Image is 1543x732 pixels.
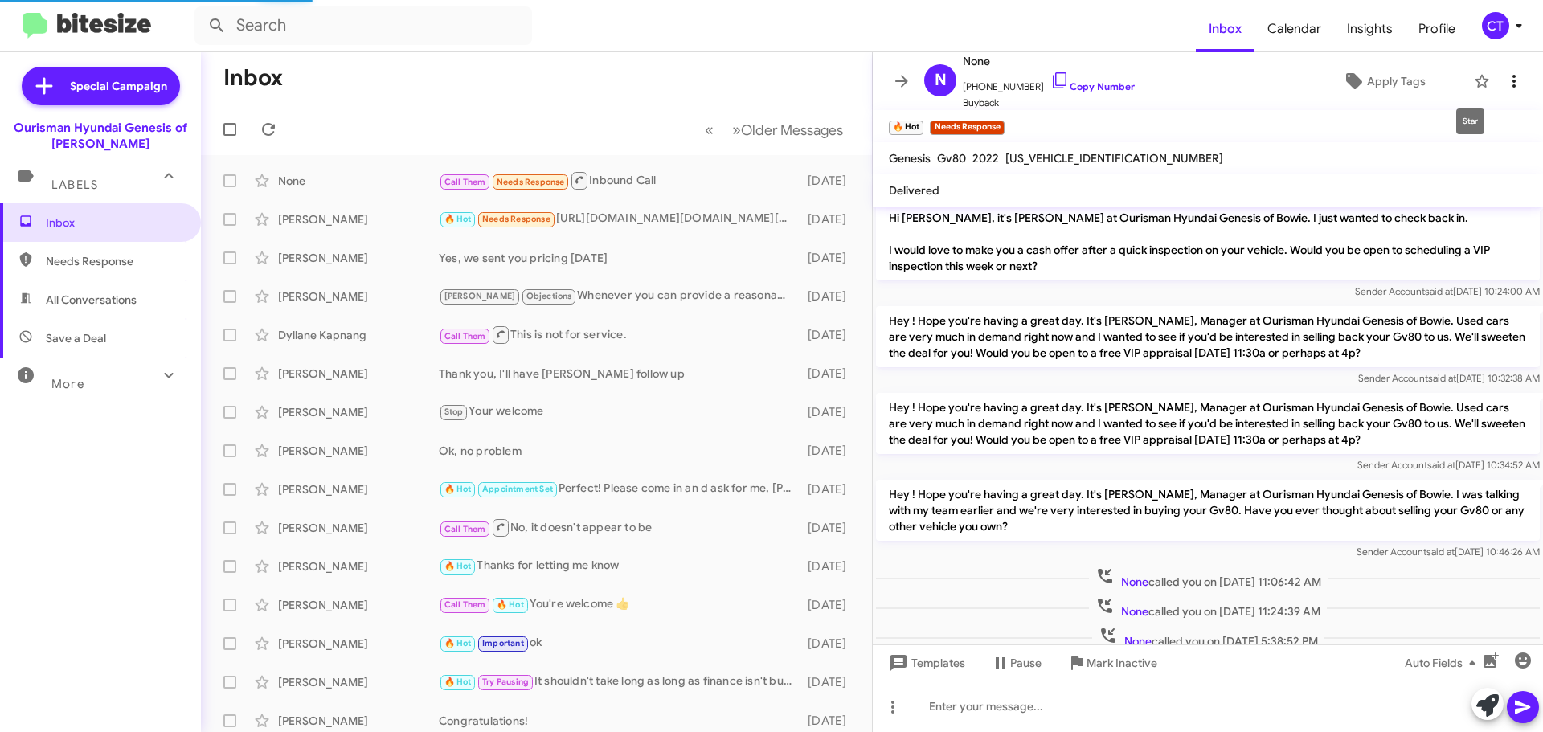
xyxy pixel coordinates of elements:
div: [PERSON_NAME] [278,211,439,227]
span: Sender Account [DATE] 10:24:00 AM [1355,285,1540,297]
button: Previous [695,113,723,146]
span: 🔥 Hot [444,638,472,648]
div: [DATE] [800,674,859,690]
div: [DATE] [800,636,859,652]
span: Delivered [889,183,939,198]
div: Yes, we sent you pricing [DATE] [439,250,800,266]
span: Call Them [444,524,486,534]
span: [PERSON_NAME] [444,291,516,301]
div: Star [1456,108,1484,134]
span: Older Messages [741,121,843,139]
div: [PERSON_NAME] [278,520,439,536]
span: All Conversations [46,292,137,308]
button: Apply Tags [1301,67,1466,96]
div: Thanks for letting me know [439,557,800,575]
span: None [1121,575,1148,589]
p: Hi [PERSON_NAME], it's [PERSON_NAME] at Ourisman Hyundai Genesis of Bowie. I just wanted to check... [876,203,1540,280]
span: 🔥 Hot [444,484,472,494]
div: [DATE] [800,597,859,613]
div: [DATE] [800,250,859,266]
a: Profile [1406,6,1468,52]
button: Mark Inactive [1054,648,1170,677]
span: Buyback [963,95,1135,111]
span: 🔥 Hot [497,599,524,610]
div: [DATE] [800,327,859,343]
span: N [935,67,947,93]
div: [DATE] [800,713,859,729]
small: 🔥 Hot [889,121,923,135]
div: [PERSON_NAME] [278,481,439,497]
nav: Page navigation example [696,113,853,146]
a: Insights [1334,6,1406,52]
span: Sender Account [DATE] 10:32:38 AM [1358,372,1540,384]
div: No, it doesn't appear to be [439,517,800,538]
div: Your welcome [439,403,800,421]
div: [PERSON_NAME] [278,558,439,575]
span: 🔥 Hot [444,561,472,571]
span: called you on [DATE] 11:24:39 AM [1089,596,1327,620]
span: More [51,377,84,391]
span: Save a Deal [46,330,106,346]
span: Stop [444,407,464,417]
span: Templates [886,648,965,677]
div: You're welcome 👍 [439,595,800,614]
div: None [278,173,439,189]
span: Auto Fields [1405,648,1482,677]
div: Perfect! Please come in an d ask for me, [PERSON_NAME] [439,480,800,498]
div: [URL][DOMAIN_NAME][DOMAIN_NAME][DOMAIN_NAME] [439,210,800,228]
div: [DATE] [800,520,859,536]
span: None [1124,634,1152,648]
span: called you on [DATE] 5:38:52 PM [1092,626,1324,649]
div: [PERSON_NAME] [278,250,439,266]
div: [PERSON_NAME] [278,674,439,690]
button: Next [722,113,853,146]
div: Dyllane Kapnang [278,327,439,343]
div: [DATE] [800,443,859,459]
span: Inbox [1196,6,1254,52]
div: ok [439,634,800,652]
span: said at [1427,459,1455,471]
span: 2022 [972,151,999,166]
div: [DATE] [800,366,859,382]
span: Sender Account [DATE] 10:34:52 AM [1357,459,1540,471]
a: Copy Number [1050,80,1135,92]
div: [DATE] [800,173,859,189]
span: Needs Response [482,214,550,224]
div: [PERSON_NAME] [278,636,439,652]
div: Inbound Call [439,170,800,190]
span: said at [1428,372,1456,384]
span: Needs Response [497,177,565,187]
div: [PERSON_NAME] [278,288,439,305]
span: Inbox [46,215,182,231]
p: Hey ! Hope you're having a great day. It's [PERSON_NAME], Manager at Ourisman Hyundai Genesis of ... [876,306,1540,367]
span: Objections [526,291,572,301]
small: Needs Response [930,121,1004,135]
div: [PERSON_NAME] [278,713,439,729]
div: [DATE] [800,288,859,305]
div: Ok, no problem [439,443,800,459]
div: [DATE] [800,211,859,227]
h1: Inbox [223,65,283,91]
div: Congratulations! [439,713,800,729]
span: Mark Inactive [1087,648,1157,677]
span: [US_VEHICLE_IDENTIFICATION_NUMBER] [1005,151,1223,166]
span: said at [1426,546,1455,558]
button: Auto Fields [1392,648,1495,677]
div: [PERSON_NAME] [278,404,439,420]
span: Genesis [889,151,931,166]
span: Try Pausing [482,677,529,687]
span: Gv80 [937,151,966,166]
a: Calendar [1254,6,1334,52]
span: None [963,51,1135,71]
span: Call Them [444,331,486,341]
div: [PERSON_NAME] [278,443,439,459]
button: CT [1468,12,1525,39]
span: said at [1425,285,1453,297]
button: Pause [978,648,1054,677]
div: Thank you, I'll have [PERSON_NAME] follow up [439,366,800,382]
div: This is not for service. [439,325,800,345]
span: Important [482,638,524,648]
span: Needs Response [46,253,182,269]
